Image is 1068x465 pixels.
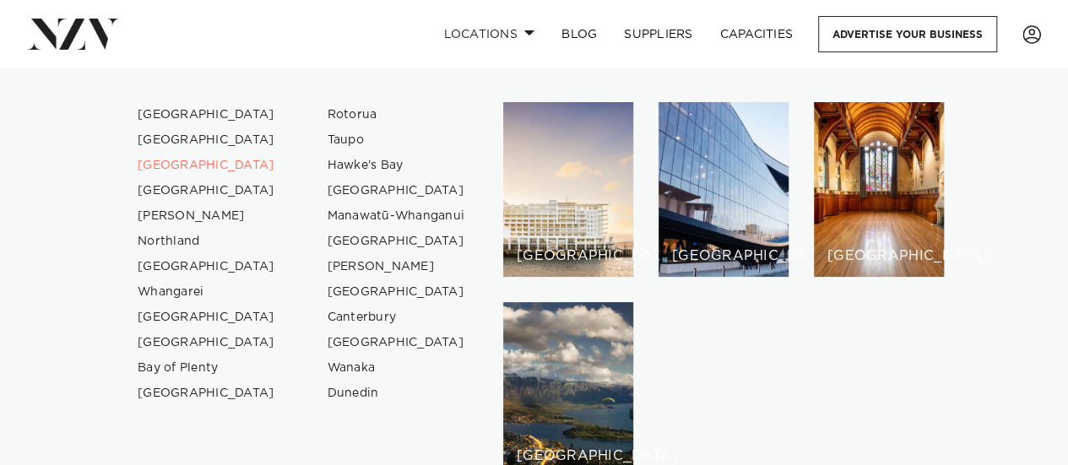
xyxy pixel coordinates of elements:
a: SUPPLIERS [610,16,706,52]
a: Whangarei [124,279,289,305]
a: [GEOGRAPHIC_DATA] [124,153,289,178]
a: Rotorua [314,102,479,127]
a: [GEOGRAPHIC_DATA] [124,102,289,127]
a: [GEOGRAPHIC_DATA] [124,330,289,355]
a: [GEOGRAPHIC_DATA] [124,127,289,153]
h6: [GEOGRAPHIC_DATA] [827,249,930,263]
a: BLOG [548,16,610,52]
a: Locations [430,16,548,52]
a: [GEOGRAPHIC_DATA] [124,254,289,279]
a: Bay of Plenty [124,355,289,381]
a: Wanaka [314,355,479,381]
a: Capacities [707,16,807,52]
a: Christchurch venues [GEOGRAPHIC_DATA] [814,102,944,277]
a: [GEOGRAPHIC_DATA] [124,178,289,203]
h6: [GEOGRAPHIC_DATA] [517,249,620,263]
a: Advertise your business [818,16,997,52]
img: nzv-logo.png [27,19,119,49]
a: [GEOGRAPHIC_DATA] [314,330,479,355]
a: Hawke's Bay [314,153,479,178]
a: Northland [124,229,289,254]
a: [GEOGRAPHIC_DATA] [124,381,289,406]
a: Wellington venues [GEOGRAPHIC_DATA] [659,102,789,277]
h6: [GEOGRAPHIC_DATA] [517,449,620,463]
a: [GEOGRAPHIC_DATA] [314,178,479,203]
a: [GEOGRAPHIC_DATA] [124,305,289,330]
a: [GEOGRAPHIC_DATA] [314,279,479,305]
a: Dunedin [314,381,479,406]
a: [GEOGRAPHIC_DATA] [314,229,479,254]
a: [PERSON_NAME] [124,203,289,229]
a: Taupo [314,127,479,153]
a: Manawatū-Whanganui [314,203,479,229]
h6: [GEOGRAPHIC_DATA] [672,249,775,263]
a: Canterbury [314,305,479,330]
a: Auckland venues [GEOGRAPHIC_DATA] [503,102,633,277]
a: [PERSON_NAME] [314,254,479,279]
